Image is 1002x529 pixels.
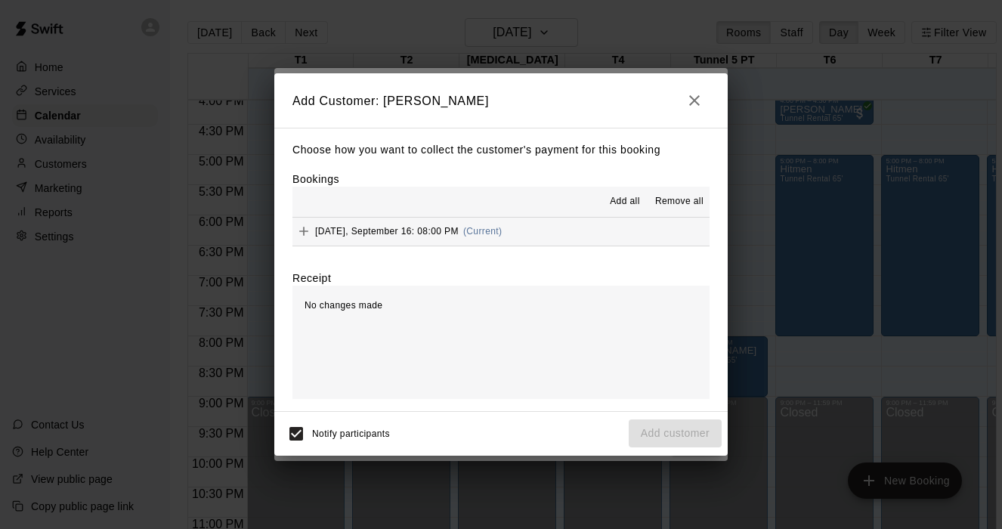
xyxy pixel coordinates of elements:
[292,141,710,159] p: Choose how you want to collect the customer's payment for this booking
[649,190,710,214] button: Remove all
[315,226,459,237] span: [DATE], September 16: 08:00 PM
[601,190,649,214] button: Add all
[274,73,728,128] h2: Add Customer: [PERSON_NAME]
[610,194,640,209] span: Add all
[292,225,315,237] span: Add
[292,271,331,286] label: Receipt
[292,173,339,185] label: Bookings
[312,428,390,439] span: Notify participants
[655,194,704,209] span: Remove all
[305,300,382,311] span: No changes made
[463,226,503,237] span: (Current)
[292,218,710,246] button: Add[DATE], September 16: 08:00 PM(Current)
